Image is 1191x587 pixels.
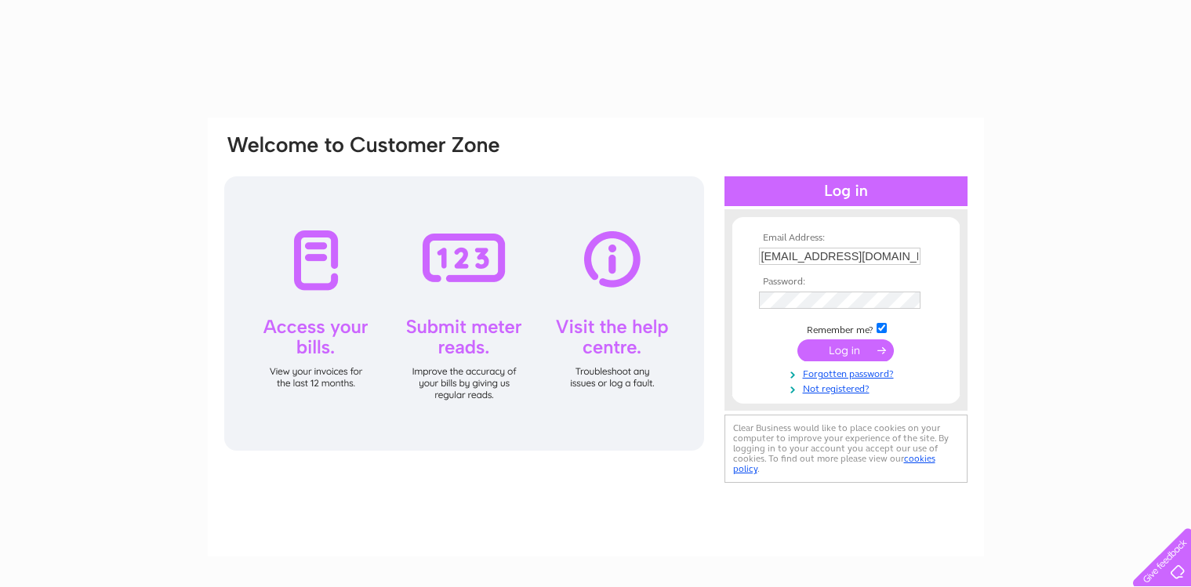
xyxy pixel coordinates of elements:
[724,415,968,483] div: Clear Business would like to place cookies on your computer to improve your experience of the sit...
[797,339,894,361] input: Submit
[733,453,935,474] a: cookies policy
[755,233,937,244] th: Email Address:
[755,321,937,336] td: Remember me?
[759,365,937,380] a: Forgotten password?
[755,277,937,288] th: Password:
[759,380,937,395] a: Not registered?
